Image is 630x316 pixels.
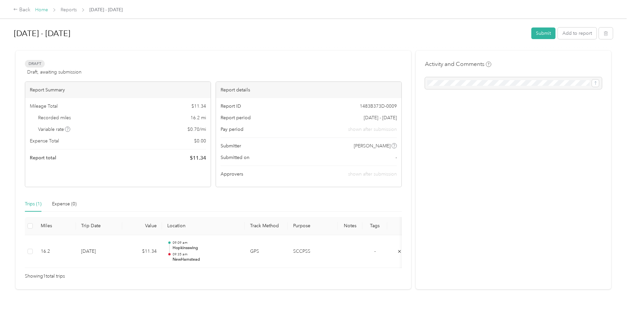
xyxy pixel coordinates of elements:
[593,279,630,316] iframe: Everlance-gr Chat Button Frame
[558,27,597,39] button: Add to report
[221,142,241,149] span: Submitter
[360,103,397,110] span: 1483B373D-0009
[35,7,48,13] a: Home
[25,82,211,98] div: Report Summary
[52,200,77,208] div: Expense (0)
[25,60,45,68] span: Draft
[76,235,122,268] td: [DATE]
[354,142,391,149] span: [PERSON_NAME]
[191,103,206,110] span: $ 11.34
[348,171,397,177] span: shown after submission
[173,245,239,251] p: Hopkinsswing
[25,200,41,208] div: Trips (1)
[288,217,338,235] th: Purpose
[61,7,77,13] a: Reports
[194,137,206,144] span: $ 0.00
[425,60,491,68] h4: Activity and Comments
[30,137,59,144] span: Expense Total
[89,6,123,13] span: [DATE] - [DATE]
[374,248,376,254] span: -
[395,154,397,161] span: -
[245,217,288,235] th: Track Method
[221,103,241,110] span: Report ID
[35,217,76,235] th: Miles
[122,235,162,268] td: $11.34
[531,27,555,39] button: Submit
[364,114,397,121] span: [DATE] - [DATE]
[162,217,245,235] th: Location
[173,257,239,263] p: NewHamstead
[122,217,162,235] th: Value
[30,103,58,110] span: Mileage Total
[187,126,206,133] span: $ 0.70 / mi
[221,114,251,121] span: Report period
[38,126,71,133] span: Variable rate
[27,69,81,76] span: Draft, awaiting submission
[190,114,206,121] span: 16.2 mi
[173,240,239,245] p: 09:09 am
[288,235,338,268] td: SCCPSS
[221,154,249,161] span: Submitted on
[221,171,243,178] span: Approvers
[190,154,206,162] span: $ 11.34
[245,235,288,268] td: GPS
[25,273,65,280] span: Showing 1 total trips
[338,217,362,235] th: Notes
[14,26,527,41] h1: Sep 1 - 30, 2025
[362,217,387,235] th: Tags
[38,114,71,121] span: Recorded miles
[173,252,239,257] p: 09:35 am
[30,154,56,161] span: Report total
[221,126,243,133] span: Pay period
[76,217,122,235] th: Trip Date
[348,126,397,133] span: shown after submission
[216,82,401,98] div: Report details
[35,235,76,268] td: 16.2
[13,6,30,14] div: Back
